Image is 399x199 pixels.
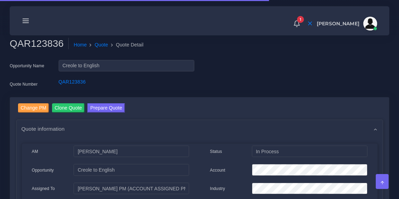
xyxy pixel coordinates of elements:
[210,185,225,192] label: Industry
[108,41,144,49] li: Quote Detail
[52,103,85,113] input: Clone Quote
[313,17,380,31] a: [PERSON_NAME]avatar
[317,21,359,26] span: [PERSON_NAME]
[363,17,377,31] img: avatar
[59,79,86,85] a: QAR123836
[10,38,69,50] h2: QAR123836
[210,167,225,173] label: Account
[22,125,65,133] span: Quote information
[297,16,304,23] span: 1
[32,167,54,173] label: Opportunity
[74,41,87,49] a: Home
[32,185,55,192] label: Assigned To
[74,183,189,194] input: pm
[10,63,44,69] label: Opportunity Name
[17,120,383,138] div: Quote information
[291,20,303,27] a: 1
[18,103,49,113] input: Change PM
[32,148,38,155] label: AM
[10,81,37,87] label: Quote Number
[87,103,125,113] button: Prepare Quote
[95,41,108,49] a: Quote
[87,103,125,114] a: Prepare Quote
[210,148,222,155] label: Status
